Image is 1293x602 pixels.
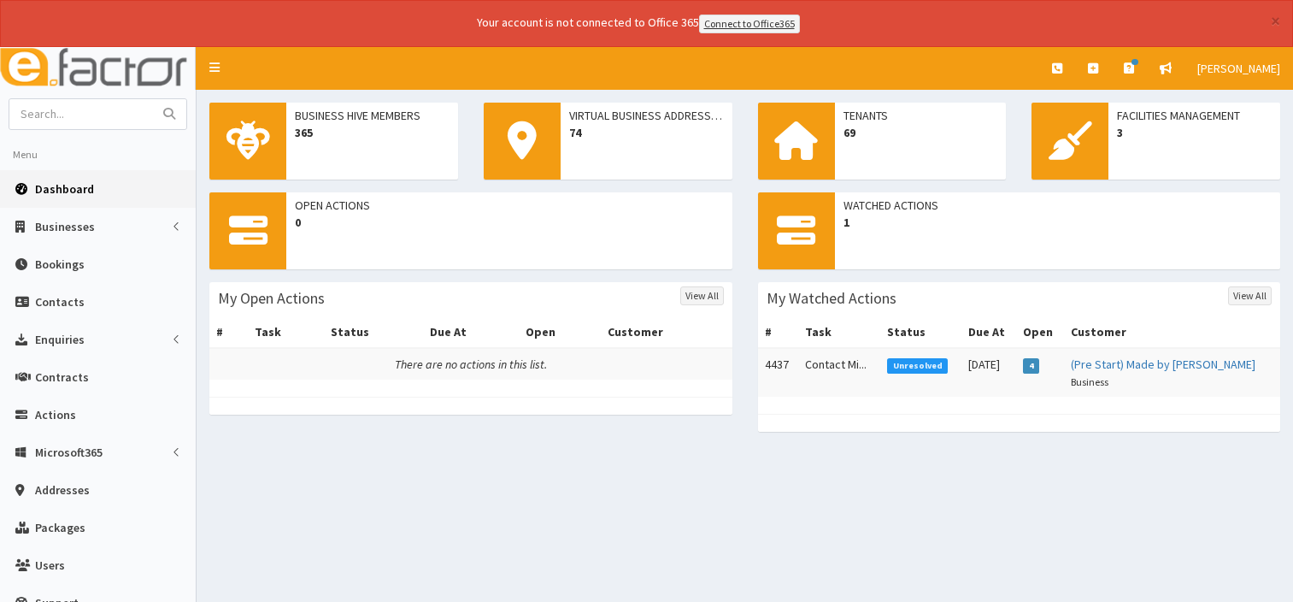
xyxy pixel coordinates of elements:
span: Packages [35,520,85,535]
h3: My Open Actions [218,291,325,306]
span: 365 [295,124,450,141]
span: Actions [35,407,76,422]
th: Due At [961,316,1016,348]
span: Businesses [35,219,95,234]
th: Status [324,316,422,348]
h3: My Watched Actions [767,291,896,306]
span: 74 [569,124,724,141]
span: Dashboard [35,181,94,197]
th: Due At [423,316,519,348]
th: Open [1016,316,1064,348]
span: Contracts [35,369,89,385]
span: Bookings [35,257,85,272]
span: Addresses [35,482,90,498]
button: × [1271,12,1280,30]
th: Open [519,316,602,348]
span: Facilities Management [1117,107,1272,124]
td: [DATE] [961,348,1016,397]
a: View All [680,286,724,305]
th: Customer [1064,316,1280,348]
a: (Pre Start) Made by [PERSON_NAME] [1071,357,1255,372]
th: # [209,316,248,348]
th: # [758,316,799,348]
span: Contacts [35,294,85,310]
span: 69 [843,124,998,141]
span: [PERSON_NAME] [1197,61,1280,76]
td: 4437 [758,348,799,397]
input: Search... [9,99,153,129]
span: 1 [843,214,1272,231]
a: View All [1228,286,1272,305]
span: Watched Actions [843,197,1272,214]
i: There are no actions in this list. [395,357,547,372]
span: 4 [1023,358,1039,374]
th: Status [880,316,961,348]
span: Users [35,558,65,573]
th: Task [248,316,324,348]
span: Business Hive Members [295,107,450,124]
td: Contact Mi... [798,348,880,397]
div: Your account is not connected to Office 365 [138,14,1138,33]
span: 0 [295,214,724,231]
span: Tenants [843,107,998,124]
th: Customer [601,316,732,348]
span: Microsoft365 [35,445,103,460]
th: Task [798,316,880,348]
a: [PERSON_NAME] [1184,47,1293,90]
span: Enquiries [35,332,85,347]
span: 3 [1117,124,1272,141]
small: Business [1071,375,1108,388]
span: Unresolved [887,358,948,374]
span: Virtual Business Addresses [569,107,724,124]
a: Connect to Office365 [699,15,800,33]
span: Open Actions [295,197,724,214]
